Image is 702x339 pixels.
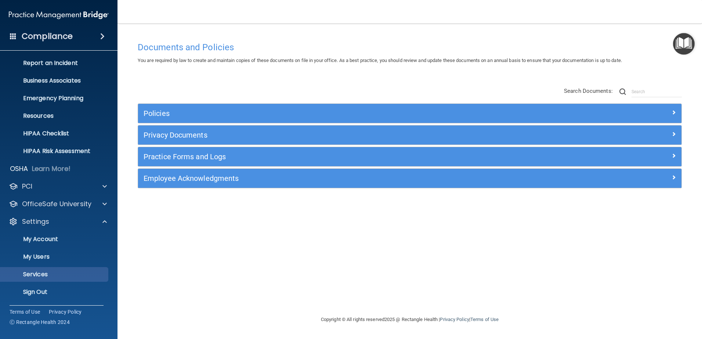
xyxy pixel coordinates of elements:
[144,174,540,182] h5: Employee Acknowledgments
[144,109,540,117] h5: Policies
[49,308,82,316] a: Privacy Policy
[5,112,105,120] p: Resources
[440,317,469,322] a: Privacy Policy
[5,271,105,278] p: Services
[138,58,622,63] span: You are required by law to create and maintain copies of these documents on file in your office. ...
[9,217,107,226] a: Settings
[144,107,676,119] a: Policies
[5,288,105,296] p: Sign Out
[5,95,105,102] p: Emergency Planning
[22,200,91,208] p: OfficeSafe University
[619,88,626,95] img: ic-search.3b580494.png
[5,253,105,260] p: My Users
[632,86,682,97] input: Search
[144,172,676,184] a: Employee Acknowledgments
[144,129,676,141] a: Privacy Documents
[564,88,613,94] span: Search Documents:
[5,59,105,67] p: Report an Incident
[575,287,693,316] iframe: Drift Widget Chat Controller
[10,308,40,316] a: Terms of Use
[9,200,107,208] a: OfficeSafe University
[276,308,544,331] div: Copyright © All rights reserved 2025 @ Rectangle Health | |
[10,318,70,326] span: Ⓒ Rectangle Health 2024
[144,153,540,161] h5: Practice Forms and Logs
[138,43,682,52] h4: Documents and Policies
[470,317,499,322] a: Terms of Use
[9,8,109,22] img: PMB logo
[32,164,71,173] p: Learn More!
[144,151,676,163] a: Practice Forms and Logs
[673,33,695,55] button: Open Resource Center
[5,77,105,84] p: Business Associates
[9,182,107,191] a: PCI
[144,131,540,139] h5: Privacy Documents
[5,236,105,243] p: My Account
[5,130,105,137] p: HIPAA Checklist
[10,164,28,173] p: OSHA
[22,31,73,41] h4: Compliance
[5,147,105,155] p: HIPAA Risk Assessment
[22,182,32,191] p: PCI
[22,217,49,226] p: Settings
